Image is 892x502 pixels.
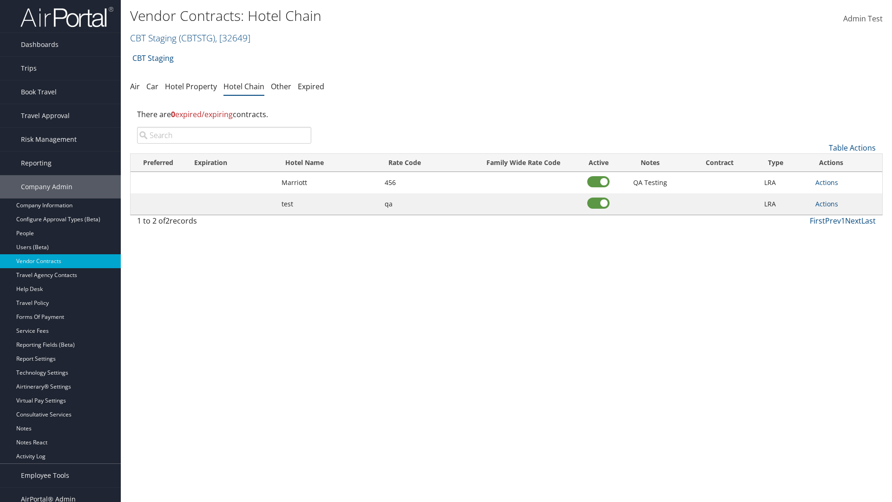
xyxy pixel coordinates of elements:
strong: 0 [171,109,175,119]
td: qa [380,193,470,215]
a: Expired [298,81,324,92]
span: , [ 32649 ] [215,32,250,44]
a: Last [861,216,876,226]
a: First [810,216,825,226]
th: Contract: activate to sort column ascending [680,154,759,172]
a: Next [845,216,861,226]
span: Travel Approval [21,104,70,127]
th: Rate Code: activate to sort column ascending [380,154,470,172]
a: Prev [825,216,841,226]
img: airportal-logo.png [20,6,113,28]
a: Hotel Chain [223,81,264,92]
td: LRA [760,193,811,215]
th: Expiration: activate to sort column ascending [186,154,277,172]
a: 1 [841,216,845,226]
th: Type: activate to sort column ascending [760,154,811,172]
span: Dashboards [21,33,59,56]
span: expired/expiring [171,109,233,119]
a: Car [146,81,158,92]
a: CBT Staging [132,49,174,67]
span: Admin Test [843,13,883,24]
a: CBT Staging [130,32,250,44]
a: Hotel Property [165,81,217,92]
span: Reporting [21,152,52,175]
a: Air [130,81,140,92]
span: ( CBTSTG ) [179,32,215,44]
div: There are contracts. [130,102,883,127]
td: test [277,193,380,215]
span: Company Admin [21,175,72,198]
th: Actions [811,154,882,172]
td: 456 [380,172,470,193]
th: Active: activate to sort column ascending [577,154,620,172]
input: Search [137,127,311,144]
div: 1 to 2 of records [137,215,311,231]
span: Employee Tools [21,464,69,487]
h1: Vendor Contracts: Hotel Chain [130,6,632,26]
a: Table Actions [829,143,876,153]
a: Actions [815,199,838,208]
th: Notes: activate to sort column ascending [620,154,680,172]
a: Other [271,81,291,92]
th: Hotel Name: activate to sort column ascending [277,154,380,172]
span: Trips [21,57,37,80]
span: QA Testing [633,178,667,187]
a: Actions [815,178,838,187]
th: Family Wide Rate Code: activate to sort column ascending [470,154,577,172]
a: Admin Test [843,5,883,33]
span: Risk Management [21,128,77,151]
th: Preferred: activate to sort column ascending [131,154,186,172]
td: LRA [760,172,811,193]
span: Book Travel [21,80,57,104]
span: 2 [165,216,170,226]
td: Marriott [277,172,380,193]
